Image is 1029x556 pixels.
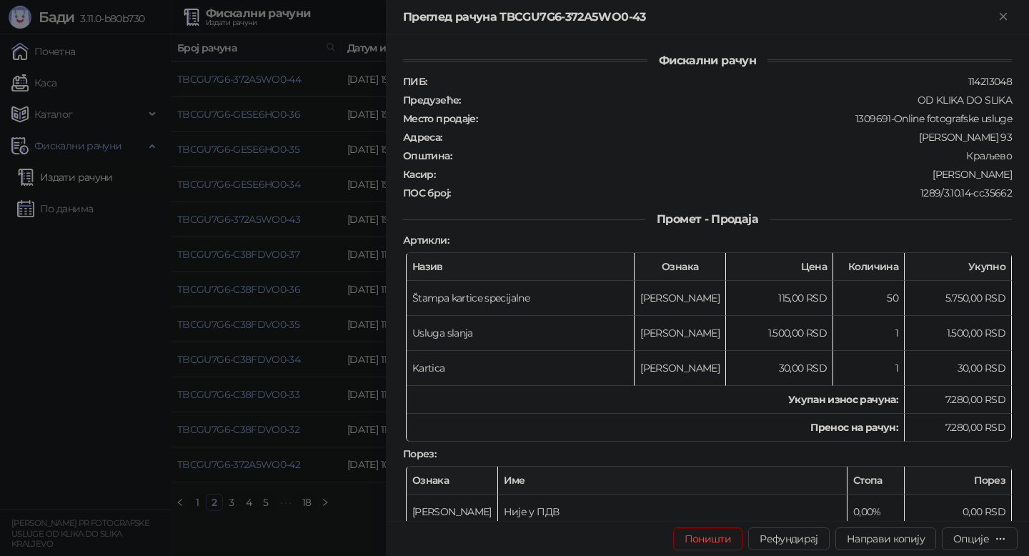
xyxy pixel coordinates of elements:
[905,414,1012,442] td: 7.280,00 RSD
[905,253,1012,281] th: Укупно
[403,9,995,26] div: Преглед рачуна TBCGU7G6-372A5WO0-43
[942,527,1018,550] button: Опције
[403,75,427,88] strong: ПИБ :
[810,421,898,434] strong: Пренос на рачун :
[437,168,1013,181] div: [PERSON_NAME]
[645,212,770,226] span: Промет - Продаја
[905,386,1012,414] td: 7.280,00 RSD
[403,447,436,460] strong: Порез :
[452,187,1013,199] div: 1289/3.10.14-cc35662
[407,467,498,495] th: Ознака
[788,393,898,406] strong: Укупан износ рачуна :
[403,187,450,199] strong: ПОС број :
[479,112,1013,125] div: 1309691-Online fotografske usluge
[995,9,1012,26] button: Close
[905,316,1012,351] td: 1.500,00 RSD
[444,131,1013,144] div: [PERSON_NAME] 93
[635,351,726,386] td: [PERSON_NAME]
[403,131,442,144] strong: Адреса :
[647,54,767,67] span: Фискални рачун
[453,149,1013,162] div: Краљево
[635,281,726,316] td: [PERSON_NAME]
[498,467,847,495] th: Име
[905,467,1012,495] th: Порез
[726,253,833,281] th: Цена
[498,495,847,530] td: Није у ПДВ
[407,253,635,281] th: Назив
[833,351,905,386] td: 1
[953,532,989,545] div: Опције
[403,112,477,125] strong: Место продаје :
[835,527,936,550] button: Направи копију
[403,234,449,247] strong: Артикли :
[635,316,726,351] td: [PERSON_NAME]
[833,316,905,351] td: 1
[833,253,905,281] th: Количина
[847,532,925,545] span: Направи копију
[905,281,1012,316] td: 5.750,00 RSD
[833,281,905,316] td: 50
[403,94,461,106] strong: Предузеће :
[847,495,905,530] td: 0,00%
[726,281,833,316] td: 115,00 RSD
[673,527,743,550] button: Поништи
[407,281,635,316] td: Štampa kartice specijalne
[407,316,635,351] td: Usluga slanja
[462,94,1013,106] div: OD KLIKA DO SLIKA
[407,351,635,386] td: Kartica
[403,168,435,181] strong: Касир :
[403,149,452,162] strong: Општина :
[428,75,1013,88] div: 114213048
[847,467,905,495] th: Стопа
[905,495,1012,530] td: 0,00 RSD
[726,351,833,386] td: 30,00 RSD
[407,495,498,530] td: [PERSON_NAME]
[726,316,833,351] td: 1.500,00 RSD
[635,253,726,281] th: Ознака
[748,527,830,550] button: Рефундирај
[905,351,1012,386] td: 30,00 RSD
